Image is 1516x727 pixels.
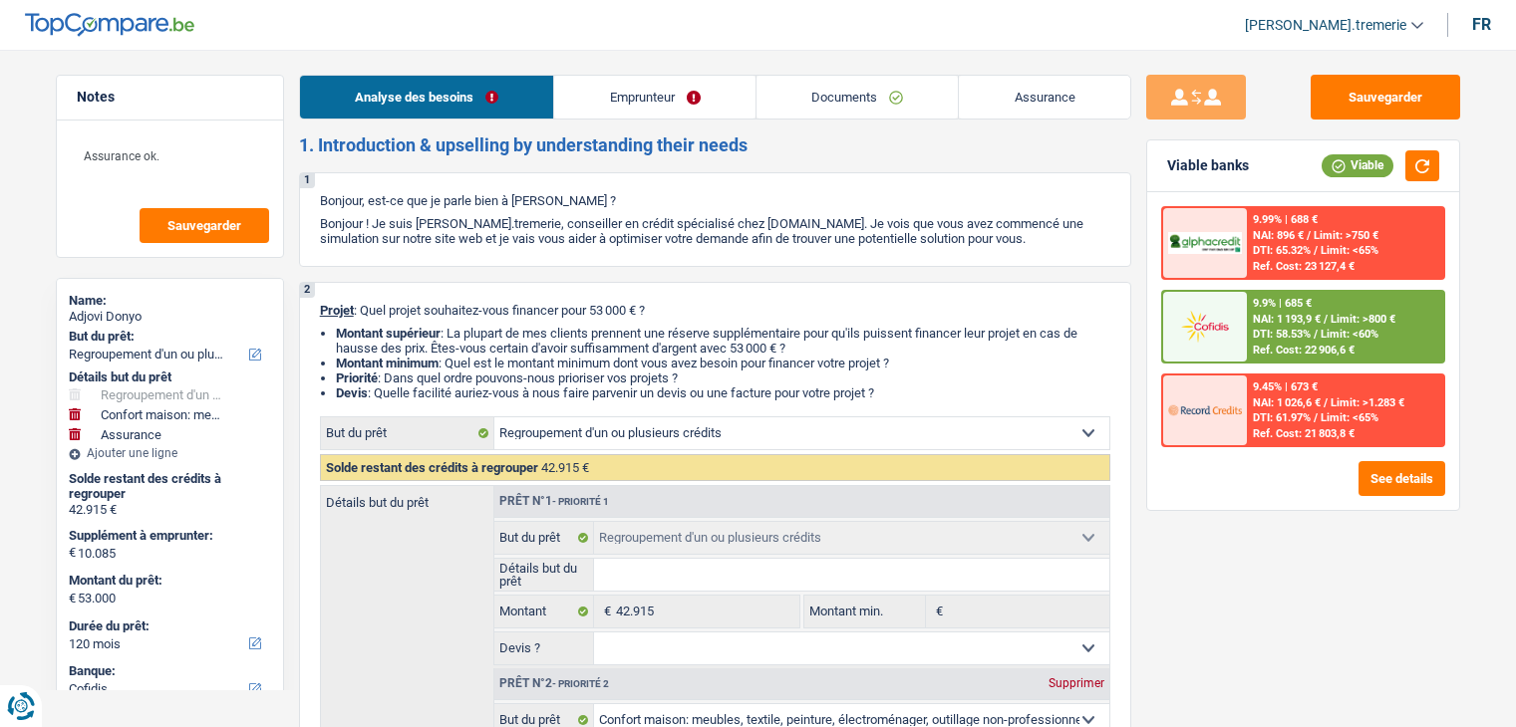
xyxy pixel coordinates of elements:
a: [PERSON_NAME].tremerie [1229,9,1423,42]
label: But du prêt [321,417,494,449]
span: € [594,596,616,627]
div: 1 [300,173,315,188]
div: 9.99% | 688 € [1253,213,1318,226]
h5: Notes [77,89,263,106]
img: Cofidis [1168,308,1242,345]
div: Ref. Cost: 23 127,4 € [1253,260,1355,273]
span: - Priorité 1 [552,496,609,507]
div: fr [1472,15,1491,34]
img: TopCompare Logo [25,13,194,37]
span: Limit: <60% [1321,328,1378,341]
span: NAI: 1 026,6 € [1253,396,1321,409]
span: Limit: >1.283 € [1331,396,1404,409]
span: [PERSON_NAME].tremerie [1245,17,1406,34]
div: Détails but du prêt [69,369,271,385]
span: / [1314,411,1318,424]
span: / [1307,229,1311,242]
a: Assurance [959,76,1130,119]
div: Adjovi Donyo [69,309,271,325]
span: / [1324,313,1328,326]
p: Bonjour, est-ce que je parle bien à [PERSON_NAME] ? [320,193,1110,208]
span: 42.915 € [541,460,589,475]
p: : Quel projet souhaitez-vous financer pour 53 000 € ? [320,303,1110,318]
button: See details [1359,461,1445,496]
span: NAI: 896 € [1253,229,1304,242]
div: 9.45% | 673 € [1253,380,1318,393]
span: - Priorité 2 [552,678,609,689]
span: Limit: >750 € [1314,229,1378,242]
span: DTI: 61.97% [1253,411,1311,424]
div: Ref. Cost: 21 803,8 € [1253,427,1355,440]
span: € [926,596,948,627]
span: Devis [336,385,368,400]
div: Supprimer [1044,677,1109,689]
label: Détails but du prêt [321,486,493,509]
div: Name: [69,293,271,309]
strong: Montant minimum [336,356,439,370]
span: € [69,591,76,606]
label: Durée du prêt: [69,618,267,634]
a: Documents [757,76,959,119]
span: DTI: 58.53% [1253,328,1311,341]
label: Banque: [69,663,267,679]
span: Solde restant des crédits à regrouper [326,460,538,475]
label: But du prêt: [69,329,267,345]
div: 2 [300,283,315,298]
div: Viable [1322,154,1393,176]
div: Ajouter une ligne [69,446,271,460]
label: Montant [494,596,595,627]
h2: 1. Introduction & upselling by understanding their needs [299,134,1131,156]
span: Limit: >800 € [1331,313,1395,326]
button: Sauvegarder [1311,75,1460,120]
div: Ref. Cost: 22 906,6 € [1253,344,1355,357]
label: Devis ? [494,632,595,664]
li: : La plupart de mes clients prennent une réserve supplémentaire pour qu'ils puissent financer leu... [336,326,1110,356]
div: Prêt n°1 [494,495,614,508]
label: Détails but du prêt [494,559,595,591]
span: / [1314,244,1318,257]
li: : Dans quel ordre pouvons-nous prioriser vos projets ? [336,370,1110,385]
span: € [69,545,76,561]
div: 9.9% | 685 € [1253,297,1312,310]
img: AlphaCredit [1168,232,1242,255]
label: Montant min. [804,596,926,627]
span: / [1324,396,1328,409]
button: Sauvegarder [140,208,269,243]
div: Solde restant des crédits à regrouper [69,471,271,502]
label: Supplément à emprunter: [69,528,267,544]
div: Prêt n°2 [494,677,614,690]
span: Projet [320,303,354,318]
img: Record Credits [1168,391,1242,428]
span: DTI: 65.32% [1253,244,1311,257]
span: Sauvegarder [167,219,241,232]
span: Limit: <65% [1321,244,1378,257]
span: / [1314,328,1318,341]
div: 42.915 € [69,502,271,518]
li: : Quelle facilité auriez-vous à nous faire parvenir un devis ou une facture pour votre projet ? [336,385,1110,400]
p: Bonjour ! Je suis [PERSON_NAME].tremerie, conseiller en crédit spécialisé chez [DOMAIN_NAME]. Je ... [320,216,1110,246]
span: Limit: <65% [1321,411,1378,424]
a: Analyse des besoins [300,76,554,119]
label: Montant du prêt: [69,573,267,589]
li: : Quel est le montant minimum dont vous avez besoin pour financer votre projet ? [336,356,1110,370]
strong: Priorité [336,370,378,385]
div: Viable banks [1167,157,1249,174]
label: But du prêt [494,522,595,554]
span: NAI: 1 193,9 € [1253,313,1321,326]
a: Emprunteur [554,76,756,119]
strong: Montant supérieur [336,326,441,341]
